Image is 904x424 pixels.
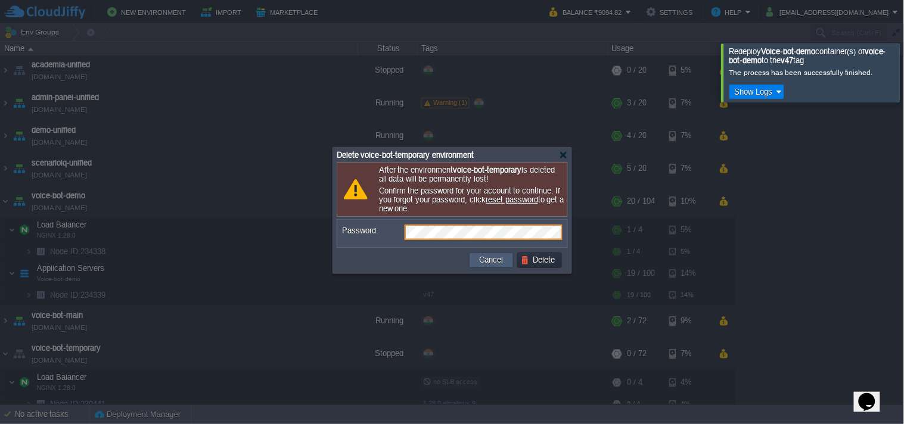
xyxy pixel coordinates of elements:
b: voice-bot-temporary [453,166,522,174]
button: Delete [521,255,559,266]
b: Voice-bot-demo [762,47,816,56]
span: Delete voice-bot-temporary environment [337,151,474,160]
div: The process has been successfully finished. [729,68,897,77]
b: v47 [781,56,794,65]
b: voice-bot-demo [729,47,886,65]
label: Password: [342,225,403,237]
iframe: chat widget [854,376,892,412]
a: reset password [486,195,538,204]
p: After the environment is deleted all data will be permanently lost! [379,166,564,183]
p: Confirm the password for your account to continue. If you forgot your password, click to get a ne... [379,186,564,213]
span: Redeploy container(s) of to the tag [729,47,886,65]
button: Cancel [476,255,507,266]
button: Show Logs [731,86,776,97]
